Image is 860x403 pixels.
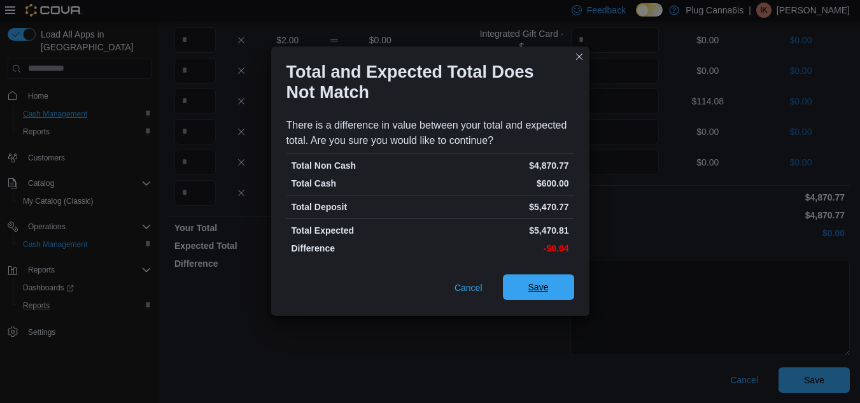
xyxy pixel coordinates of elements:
button: Save [503,274,574,300]
p: $4,870.77 [433,159,569,172]
span: Cancel [455,281,483,294]
button: Closes this modal window [572,49,587,64]
h1: Total and Expected Total Does Not Match [286,62,564,103]
p: $600.00 [433,177,569,190]
p: Total Deposit [292,201,428,213]
p: Total Non Cash [292,159,428,172]
p: Total Expected [292,224,428,237]
p: $5,470.81 [433,224,569,237]
p: Total Cash [292,177,428,190]
p: $5,470.77 [433,201,569,213]
span: Save [528,281,549,293]
p: -$0.04 [433,242,569,255]
p: Difference [292,242,428,255]
div: There is a difference in value between your total and expected total. Are you sure you would like... [286,118,574,148]
button: Cancel [449,275,488,300]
